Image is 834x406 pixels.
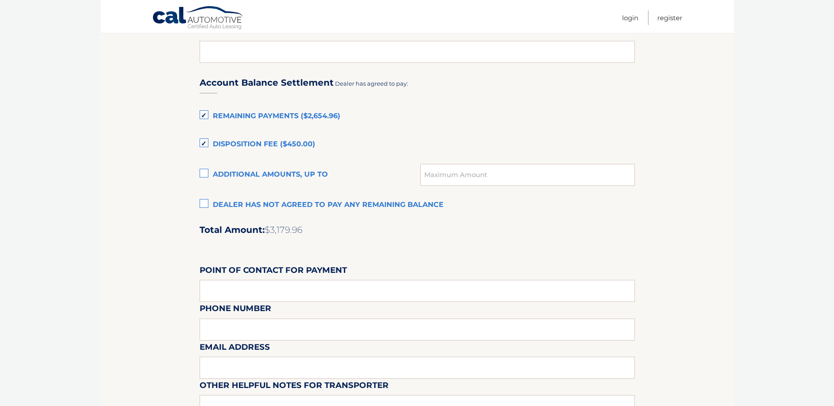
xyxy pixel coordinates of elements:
[200,166,421,184] label: Additional amounts, up to
[152,6,244,31] a: Cal Automotive
[657,11,682,25] a: Register
[622,11,638,25] a: Login
[200,77,334,88] h3: Account Balance Settlement
[265,225,302,235] span: $3,179.96
[200,379,389,395] label: Other helpful notes for transporter
[200,225,635,236] h2: Total Amount:
[200,196,635,214] label: Dealer has not agreed to pay any remaining balance
[420,164,634,186] input: Maximum Amount
[335,80,408,87] span: Dealer has agreed to pay:
[200,108,635,125] label: Remaining Payments ($2,654.96)
[200,341,270,357] label: Email Address
[200,136,635,153] label: Disposition Fee ($450.00)
[200,264,347,280] label: Point of Contact for Payment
